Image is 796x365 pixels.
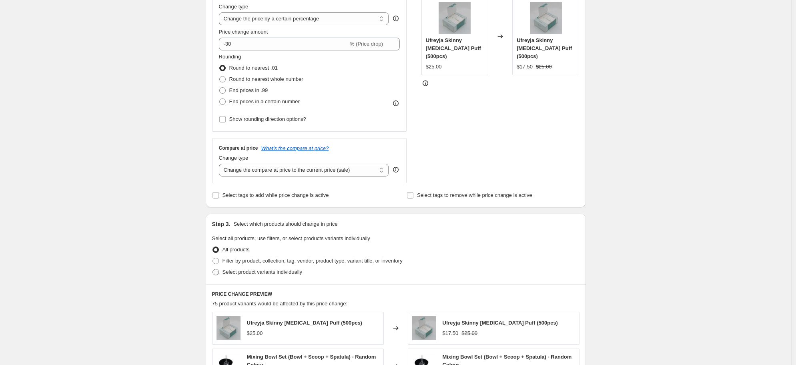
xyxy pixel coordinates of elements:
[517,37,572,59] span: Ufreyja Skinny [MEDICAL_DATA] Puff (500pcs)
[229,76,303,82] span: Round to nearest whole number
[417,192,532,198] span: Select tags to remove while price change is active
[229,98,300,104] span: End prices in a certain number
[219,38,348,50] input: -15
[212,220,231,228] h2: Step 3.
[212,291,579,297] h6: PRICE CHANGE PREVIEW
[217,316,241,340] img: ufreyja-skinny-skin-care-puff-01_80x.jpg
[392,14,400,22] div: help
[412,316,436,340] img: ufreyja-skinny-skin-care-puff-01_80x.jpg
[350,41,383,47] span: % (Price drop)
[229,87,268,93] span: End prices in .99
[219,155,249,161] span: Change type
[233,220,337,228] p: Select which products should change in price
[426,37,481,59] span: Ufreyja Skinny [MEDICAL_DATA] Puff (500pcs)
[212,301,348,307] span: 75 product variants would be affected by this price change:
[439,2,471,34] img: ufreyja-skinny-skin-care-puff-01_80x.jpg
[536,63,552,71] strike: $25.00
[229,116,306,122] span: Show rounding direction options?
[247,320,362,326] span: Ufreyja Skinny [MEDICAL_DATA] Puff (500pcs)
[219,54,241,60] span: Rounding
[247,329,263,337] div: $25.00
[261,145,329,151] button: What's the compare at price?
[461,329,477,337] strike: $25.00
[219,4,249,10] span: Change type
[517,63,533,71] div: $17.50
[223,247,250,253] span: All products
[392,166,400,174] div: help
[530,2,562,34] img: ufreyja-skinny-skin-care-puff-01_80x.jpg
[212,235,370,241] span: Select all products, use filters, or select products variants individually
[443,329,459,337] div: $17.50
[426,63,442,71] div: $25.00
[443,320,558,326] span: Ufreyja Skinny [MEDICAL_DATA] Puff (500pcs)
[223,192,329,198] span: Select tags to add while price change is active
[223,258,403,264] span: Filter by product, collection, tag, vendor, product type, variant title, or inventory
[219,29,268,35] span: Price change amount
[229,65,278,71] span: Round to nearest .01
[223,269,302,275] span: Select product variants individually
[219,145,258,151] h3: Compare at price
